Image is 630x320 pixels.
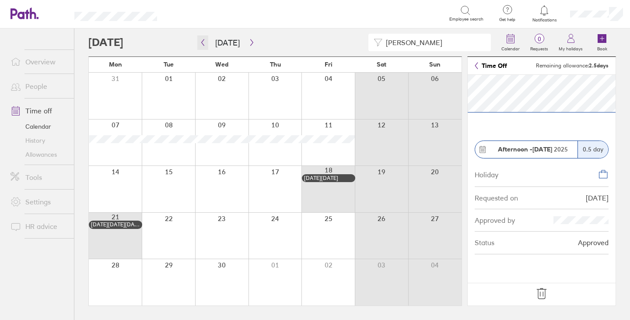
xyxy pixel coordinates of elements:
[3,102,74,120] a: Time off
[325,61,332,68] span: Fri
[530,4,559,23] a: Notifications
[270,61,281,68] span: Thu
[588,28,616,56] a: Book
[475,216,515,224] div: Approved by
[525,35,553,42] span: 0
[449,17,483,22] span: Employee search
[3,148,74,162] a: Allowances
[3,77,74,95] a: People
[181,9,203,17] div: Search
[525,44,553,52] label: Requests
[498,145,532,153] strong: Afternoon -
[475,239,494,246] div: Status
[592,44,612,52] label: Book
[496,44,525,52] label: Calendar
[532,145,552,153] strong: [DATE]
[475,62,507,69] a: Time Off
[3,169,74,186] a: Tools
[496,28,525,56] a: Calendar
[3,218,74,235] a: HR advice
[475,169,498,179] div: Holiday
[498,146,568,153] span: 2025
[553,44,588,52] label: My holidays
[493,17,521,22] span: Get help
[91,222,140,228] div: [DATE][DATE][DATE]
[553,28,588,56] a: My holidays
[530,18,559,23] span: Notifications
[377,61,386,68] span: Sat
[577,141,608,158] div: 0.5 day
[536,63,609,69] span: Remaining allowance:
[589,62,609,69] strong: 2.5 days
[3,134,74,148] a: History
[429,61,441,68] span: Sun
[304,175,353,181] div: [DATE][DATE]
[382,34,486,51] input: Filter by employee
[3,193,74,211] a: Settings
[475,194,518,202] div: Requested on
[109,61,122,68] span: Mon
[578,239,609,246] div: Approved
[3,53,74,70] a: Overview
[586,194,609,202] div: [DATE]
[208,35,247,50] button: [DATE]
[215,61,228,68] span: Wed
[525,28,553,56] a: 0Requests
[164,61,174,68] span: Tue
[3,120,74,134] a: Calendar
